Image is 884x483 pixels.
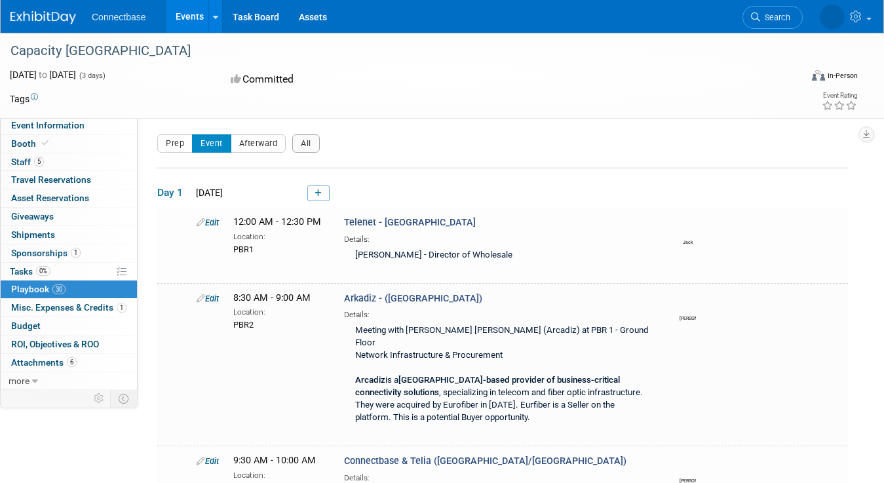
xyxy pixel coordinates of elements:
[11,248,81,258] span: Sponsorships
[344,230,657,245] div: Details:
[117,303,126,313] span: 1
[233,216,321,227] span: 12:00 AM - 12:30 PM
[292,134,320,153] button: All
[197,294,219,303] a: Edit
[233,455,316,466] span: 9:30 AM - 10:00 AM
[10,11,76,24] img: ExhibitDay
[344,305,657,320] div: Details:
[1,317,137,335] a: Budget
[11,339,99,349] span: ROI, Objectives & ROO
[680,219,698,237] img: Jack Davey
[10,266,50,277] span: Tasks
[233,229,324,242] div: Location:
[92,12,146,22] span: Connectbase
[233,318,324,331] div: PBR2
[10,69,76,80] span: [DATE] [DATE]
[680,313,696,322] div: John Giblin
[11,174,91,185] span: Travel Reservations
[52,284,66,294] span: 30
[680,237,696,246] div: Jack Davey
[1,189,137,207] a: Asset Reservations
[1,226,137,244] a: Shipments
[355,375,620,397] b: [GEOGRAPHIC_DATA]-based provider of business-critical connectivity solutions
[157,185,190,200] span: Day 1
[71,248,81,258] span: 1
[1,263,137,280] a: Tasks0%
[1,244,137,262] a: Sponsorships1
[37,69,49,80] span: to
[11,157,44,167] span: Staff
[111,390,138,407] td: Toggle Event Tabs
[1,208,137,225] a: Giveaways
[344,455,626,467] span: Connectbase & Telia ([GEOGRAPHIC_DATA]/[GEOGRAPHIC_DATA])
[827,71,858,81] div: In-Person
[78,71,106,80] span: (3 days)
[344,320,657,429] div: Meeting with [PERSON_NAME] [PERSON_NAME] (Arcadiz) at PBR 1 - Ground Floor Network Infrastructure...
[233,242,324,256] div: PBR1
[11,320,41,331] span: Budget
[233,292,311,303] span: 8:30 AM - 9:00 AM
[11,357,77,368] span: Attachments
[742,6,803,29] a: Search
[822,92,857,99] div: Event Rating
[197,456,219,466] a: Edit
[680,457,698,476] img: John Giblin
[9,376,29,386] span: more
[11,284,66,294] span: Playbook
[11,211,54,222] span: Giveaways
[820,5,845,29] img: John Giblin
[680,295,698,313] img: John Giblin
[1,354,137,372] a: Attachments6
[11,302,126,313] span: Misc. Expenses & Credits
[344,245,657,267] div: [PERSON_NAME] - Director of Wholesale
[11,229,55,240] span: Shipments
[1,135,137,153] a: Booth
[355,375,385,385] b: Arcadiz
[11,120,85,130] span: Event Information
[197,218,219,227] a: Edit
[1,171,137,189] a: Travel Reservations
[233,468,324,481] div: Location:
[231,134,286,153] button: Afterward
[1,372,137,390] a: more
[760,12,790,22] span: Search
[34,157,44,166] span: 5
[10,92,38,106] td: Tags
[1,336,137,353] a: ROI, Objectives & ROO
[36,266,50,276] span: 0%
[42,140,48,147] i: Booth reservation complete
[233,305,324,318] div: Location:
[88,390,111,407] td: Personalize Event Tab Strip
[1,153,137,171] a: Staff5
[1,280,137,298] a: Playbook30
[344,293,482,304] span: Arkadiz - ([GEOGRAPHIC_DATA])
[192,134,231,153] button: Event
[733,68,858,88] div: Event Format
[11,193,89,203] span: Asset Reservations
[6,39,786,63] div: Capacity [GEOGRAPHIC_DATA]
[812,70,825,81] img: Format-Inperson.png
[344,217,476,228] span: Telenet - [GEOGRAPHIC_DATA]
[157,134,193,153] button: Prep
[1,299,137,317] a: Misc. Expenses & Credits1
[67,357,77,367] span: 6
[192,187,223,198] span: [DATE]
[227,68,496,91] div: Committed
[1,117,137,134] a: Event Information
[11,138,51,149] span: Booth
